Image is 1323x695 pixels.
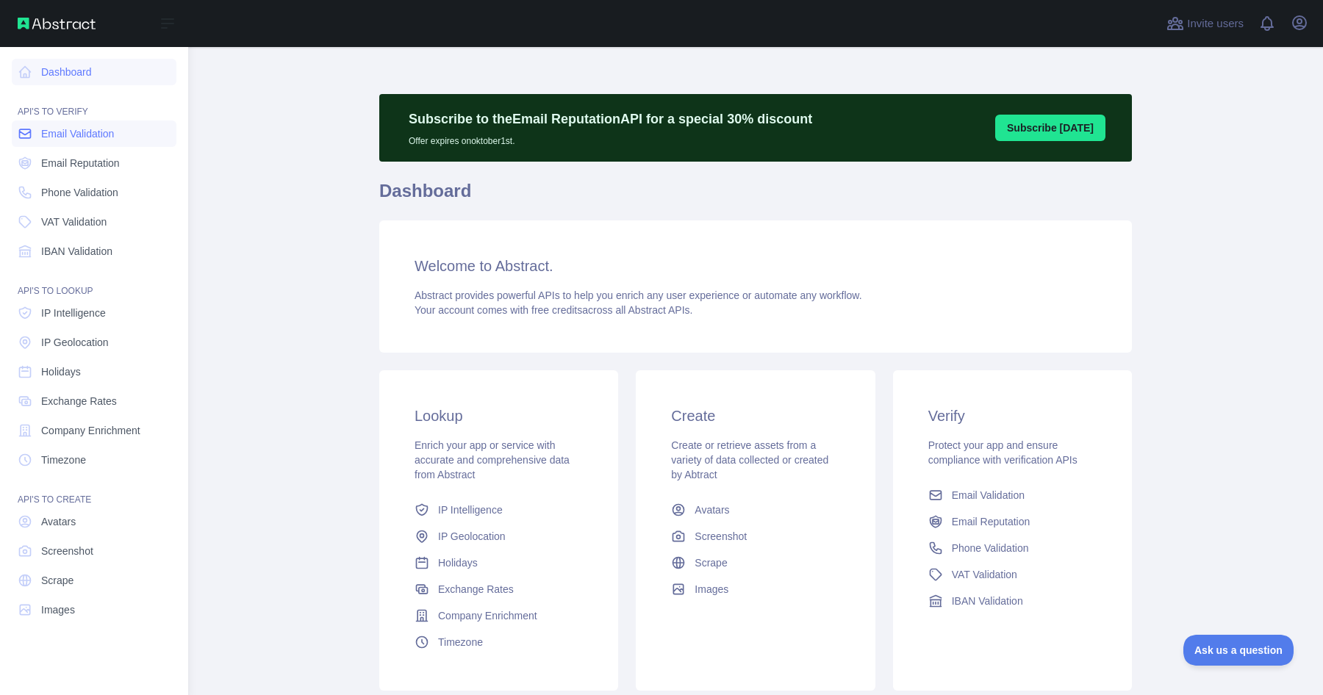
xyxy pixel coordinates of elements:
[12,476,176,505] div: API'S TO CREATE
[41,573,73,588] span: Scrape
[671,439,828,480] span: Create or retrieve assets from a variety of data collected or created by Abtract
[12,267,176,297] div: API'S TO LOOKUP
[665,576,845,602] a: Images
[952,488,1025,503] span: Email Validation
[41,602,75,617] span: Images
[12,447,176,473] a: Timezone
[922,535,1102,561] a: Phone Validation
[409,129,812,147] p: Offer expires on oktober 1st.
[695,529,747,544] span: Screenshot
[12,567,176,594] a: Scrape
[12,417,176,444] a: Company Enrichment
[695,503,729,517] span: Avatars
[415,289,862,301] span: Abstract provides powerful APIs to help you enrich any user experience or automate any workflow.
[12,388,176,414] a: Exchange Rates
[41,514,76,529] span: Avatars
[12,508,176,535] a: Avatars
[12,329,176,356] a: IP Geolocation
[952,567,1017,582] span: VAT Validation
[12,238,176,264] a: IBAN Validation
[665,497,845,523] a: Avatars
[415,439,570,480] span: Enrich your app or service with accurate and comprehensive data from Abstract
[922,508,1102,535] a: Email Reputation
[41,126,114,141] span: Email Validation
[409,629,589,655] a: Timezone
[41,215,107,229] span: VAT Validation
[409,109,812,129] p: Subscribe to the Email Reputation API for a special 30 % discount
[409,523,589,550] a: IP Geolocation
[379,179,1132,215] h1: Dashboard
[18,18,96,29] img: Abstract API
[995,115,1105,141] button: Subscribe [DATE]
[438,635,483,649] span: Timezone
[12,59,176,85] a: Dashboard
[438,555,478,570] span: Holidays
[665,550,845,576] a: Scrape
[41,306,106,320] span: IP Intelligence
[12,179,176,206] a: Phone Validation
[922,482,1102,508] a: Email Validation
[415,256,1097,276] h3: Welcome to Abstract.
[12,209,176,235] a: VAT Validation
[12,359,176,385] a: Holidays
[695,582,728,597] span: Images
[409,497,589,523] a: IP Intelligence
[438,582,514,597] span: Exchange Rates
[41,453,86,467] span: Timezone
[41,364,81,379] span: Holidays
[409,602,589,629] a: Company Enrichment
[438,529,506,544] span: IP Geolocation
[41,335,109,350] span: IP Geolocation
[409,550,589,576] a: Holidays
[12,538,176,564] a: Screenshot
[41,244,112,259] span: IBAN Validation
[12,150,176,176] a: Email Reputation
[409,576,589,602] a: Exchange Rates
[438,608,537,623] span: Company Enrichment
[1164,12,1247,35] button: Invite users
[922,561,1102,588] a: VAT Validation
[41,394,117,408] span: Exchange Rates
[415,304,692,316] span: Your account comes with across all Abstract APIs.
[671,406,839,426] h3: Create
[928,439,1078,466] span: Protect your app and ensure compliance with verification APIs
[438,503,503,517] span: IP Intelligence
[415,406,583,426] h3: Lookup
[531,304,582,316] span: free credits
[12,88,176,118] div: API'S TO VERIFY
[12,597,176,623] a: Images
[41,544,93,558] span: Screenshot
[665,523,845,550] a: Screenshot
[41,156,120,170] span: Email Reputation
[952,541,1029,555] span: Phone Validation
[952,514,1030,529] span: Email Reputation
[922,588,1102,614] a: IBAN Validation
[41,185,118,200] span: Phone Validation
[952,594,1023,608] span: IBAN Validation
[695,555,727,570] span: Scrape
[41,423,140,438] span: Company Enrichment
[12,300,176,326] a: IP Intelligence
[1187,15,1244,32] span: Invite users
[928,406,1097,426] h3: Verify
[1183,635,1294,666] iframe: Toggle Customer Support
[12,120,176,147] a: Email Validation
